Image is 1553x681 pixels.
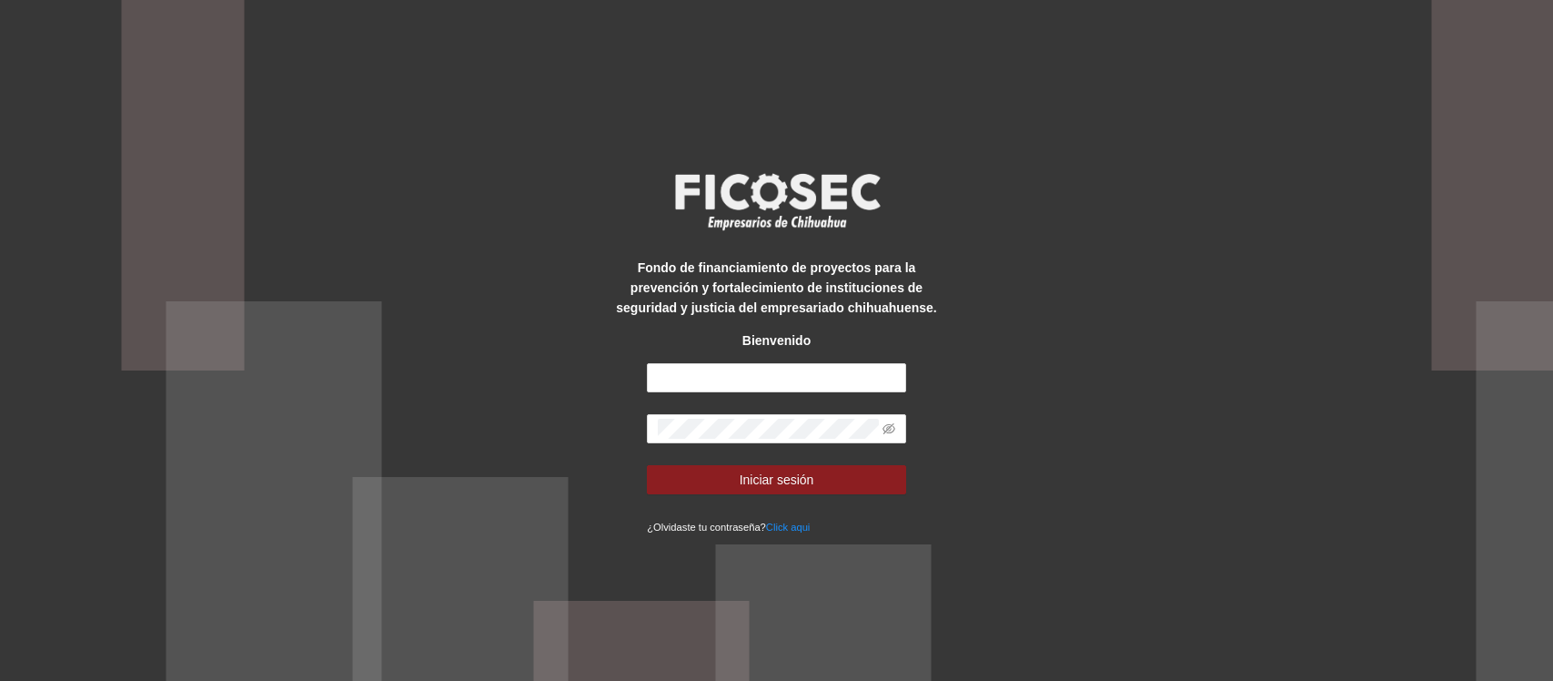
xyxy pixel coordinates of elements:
span: Iniciar sesión [740,470,814,490]
strong: Bienvenido [742,333,811,348]
small: ¿Olvidaste tu contraseña? [647,522,810,533]
span: eye-invisible [882,422,895,435]
strong: Fondo de financiamiento de proyectos para la prevención y fortalecimiento de instituciones de seg... [616,260,936,315]
button: Iniciar sesión [647,465,906,494]
a: Click aqui [766,522,811,533]
img: logo [663,168,891,235]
